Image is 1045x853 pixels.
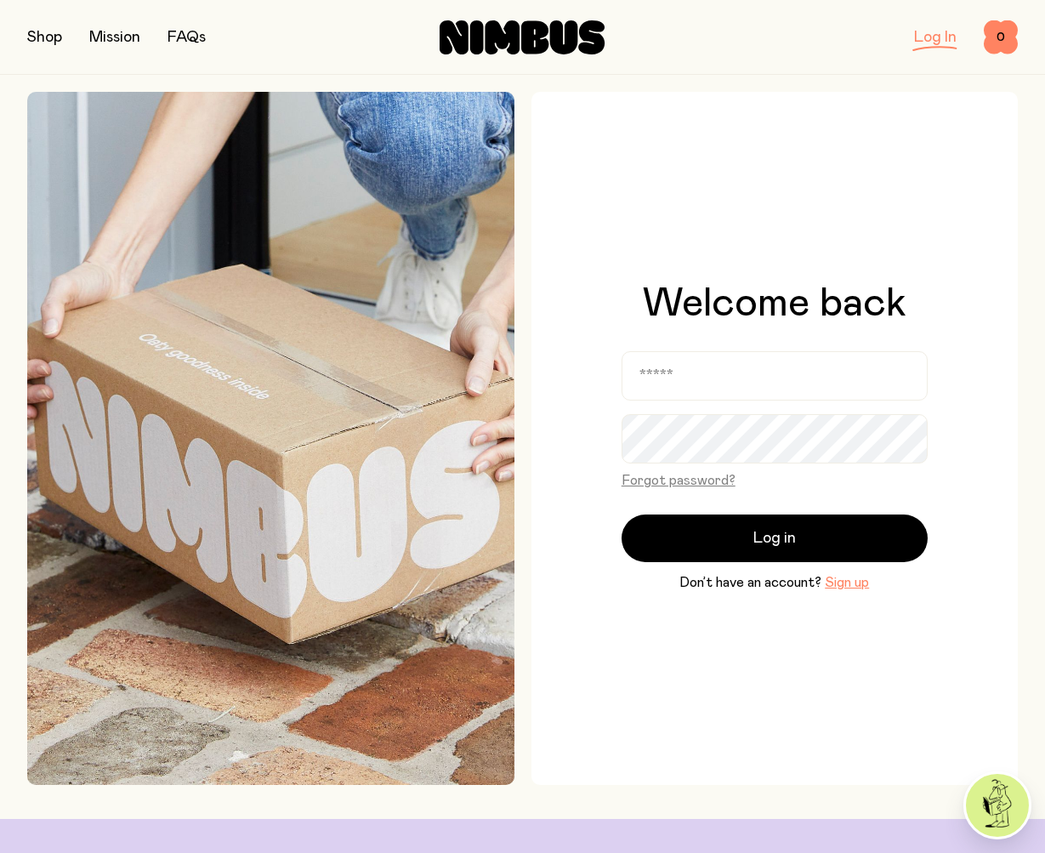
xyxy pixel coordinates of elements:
button: Sign up [825,572,869,593]
button: Forgot password? [622,470,735,491]
img: Picking up Nimbus mailer from doorstep [27,92,514,785]
a: Log In [914,30,957,45]
span: Don’t have an account? [679,572,821,593]
a: FAQs [168,30,206,45]
span: Log in [753,526,796,550]
button: 0 [984,20,1018,54]
a: Mission [89,30,140,45]
h1: Welcome back [643,283,906,324]
img: agent [966,774,1029,837]
button: Log in [622,515,928,562]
